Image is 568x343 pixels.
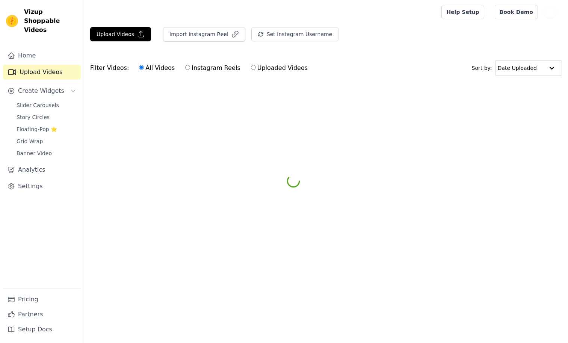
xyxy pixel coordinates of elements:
[17,101,59,109] span: Slider Carousels
[12,136,81,147] a: Grid Wrap
[251,63,308,73] label: Uploaded Videos
[163,27,245,41] button: Import Instagram Reel
[6,15,18,27] img: Vizup
[24,8,78,35] span: Vizup Shoppable Videos
[185,63,240,73] label: Instagram Reels
[12,112,81,122] a: Story Circles
[3,83,81,98] button: Create Widgets
[495,5,538,19] a: Book Demo
[139,65,144,70] input: All Videos
[90,27,151,41] button: Upload Videos
[90,59,312,77] div: Filter Videos:
[139,63,175,73] label: All Videos
[441,5,484,19] a: Help Setup
[3,48,81,63] a: Home
[18,86,64,95] span: Create Widgets
[3,307,81,322] a: Partners
[3,162,81,177] a: Analytics
[17,113,50,121] span: Story Circles
[3,179,81,194] a: Settings
[12,124,81,134] a: Floating-Pop ⭐
[12,148,81,159] a: Banner Video
[17,150,52,157] span: Banner Video
[3,322,81,337] a: Setup Docs
[472,60,562,76] div: Sort by:
[17,138,43,145] span: Grid Wrap
[251,27,338,41] button: Set Instagram Username
[17,125,57,133] span: Floating-Pop ⭐
[3,65,81,80] a: Upload Videos
[185,65,190,70] input: Instagram Reels
[251,65,256,70] input: Uploaded Videos
[12,100,81,110] a: Slider Carousels
[3,292,81,307] a: Pricing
